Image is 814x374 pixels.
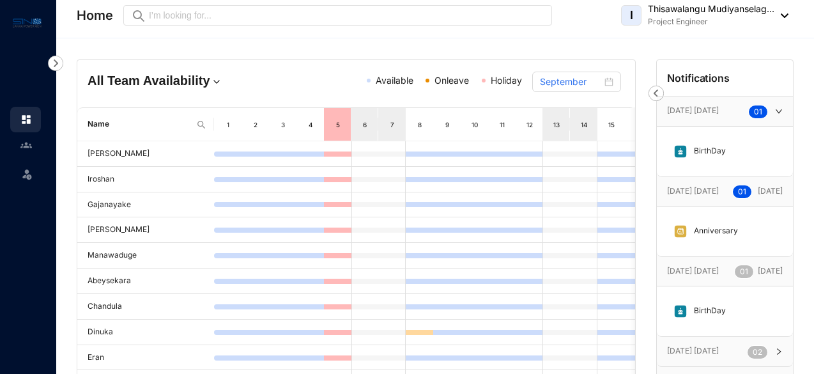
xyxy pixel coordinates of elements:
[759,107,762,116] span: 1
[748,346,767,359] sup: 02
[740,267,745,276] span: 0
[470,118,480,131] div: 10
[10,132,41,158] li: Contacts
[77,345,214,371] td: Eran
[442,118,453,131] div: 9
[738,187,743,196] span: 0
[551,118,562,131] div: 13
[657,177,793,206] div: [DATE] [DATE]01 [DATE]
[540,75,603,89] input: Select month
[687,144,726,159] p: BirthDay
[579,118,590,131] div: 14
[634,118,645,131] div: 16
[648,15,774,28] p: Project Engineer
[88,72,266,90] h4: All Team Availability
[223,118,234,131] div: 1
[667,265,735,277] p: [DATE] [DATE]
[415,118,426,131] div: 8
[278,118,289,131] div: 3
[657,97,793,126] div: [DATE] [DATE]01
[20,139,32,151] img: people-unselected.118708e94b43a90eceab.svg
[673,304,687,318] img: birthday.63217d55a54455b51415ef6ca9a78895.svg
[250,118,261,131] div: 2
[360,118,370,131] div: 6
[657,257,793,286] div: [DATE] [DATE]01[DATE]
[20,114,32,125] img: home.c6720e0a13eba0172344.svg
[77,243,214,269] td: Manawaduge
[667,104,749,117] p: [DATE] [DATE]
[77,141,214,167] td: [PERSON_NAME]
[77,217,214,243] td: [PERSON_NAME]
[606,118,617,131] div: 15
[305,118,316,131] div: 4
[48,56,63,71] img: nav-icon-right.af6afadce00d159da59955279c43614e.svg
[775,348,783,355] span: right
[667,185,733,198] p: [DATE] [DATE]
[749,105,767,118] sup: 01
[77,320,214,345] td: Dinuka
[497,118,508,131] div: 11
[673,224,687,238] img: anniversary.d4fa1ee0abd6497b2d89d817e415bd57.svg
[13,15,42,30] img: logo
[745,267,748,276] span: 1
[758,347,762,357] span: 2
[657,337,793,366] div: [DATE] [DATE]02
[20,168,33,180] img: leave-unselected.2934df6273408c3f84d9.svg
[754,107,759,116] span: 0
[630,10,633,21] span: I
[735,265,753,278] sup: 01
[667,70,730,86] p: Notifications
[673,144,687,159] img: birthday.63217d55a54455b51415ef6ca9a78895.svg
[649,86,664,101] img: nav-icon-left.19a07721e4dec06a274f6d07517f07b7.svg
[387,118,398,131] div: 7
[774,13,788,18] img: dropdown-black.8e83cc76930a90b1a4fdb6d089b7bf3a.svg
[491,75,522,86] span: Holiday
[434,75,469,86] span: Onleave
[77,269,214,294] td: Abeysekara
[77,167,214,192] td: Iroshan
[775,107,783,115] span: right
[733,185,783,198] p: [DATE]
[77,6,113,24] p: Home
[88,118,191,130] span: Name
[687,304,726,318] p: BirthDay
[687,224,738,238] p: Anniversary
[667,345,748,357] p: [DATE] [DATE]
[743,187,746,196] span: 1
[735,265,783,278] p: [DATE]
[210,75,223,88] img: dropdown.780994ddfa97fca24b89f58b1de131fa.svg
[77,192,214,218] td: Gajanayake
[149,8,544,22] input: I’m looking for...
[524,118,535,131] div: 12
[196,120,206,130] img: search.8ce656024d3affaeffe32e5b30621cb7.svg
[733,185,751,198] sup: 01
[376,75,413,86] span: Available
[332,118,343,131] div: 5
[648,3,774,15] p: Thisawalangu Mudiyanselag...
[10,107,41,132] li: Home
[77,294,214,320] td: Chandula
[753,347,758,357] span: 0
